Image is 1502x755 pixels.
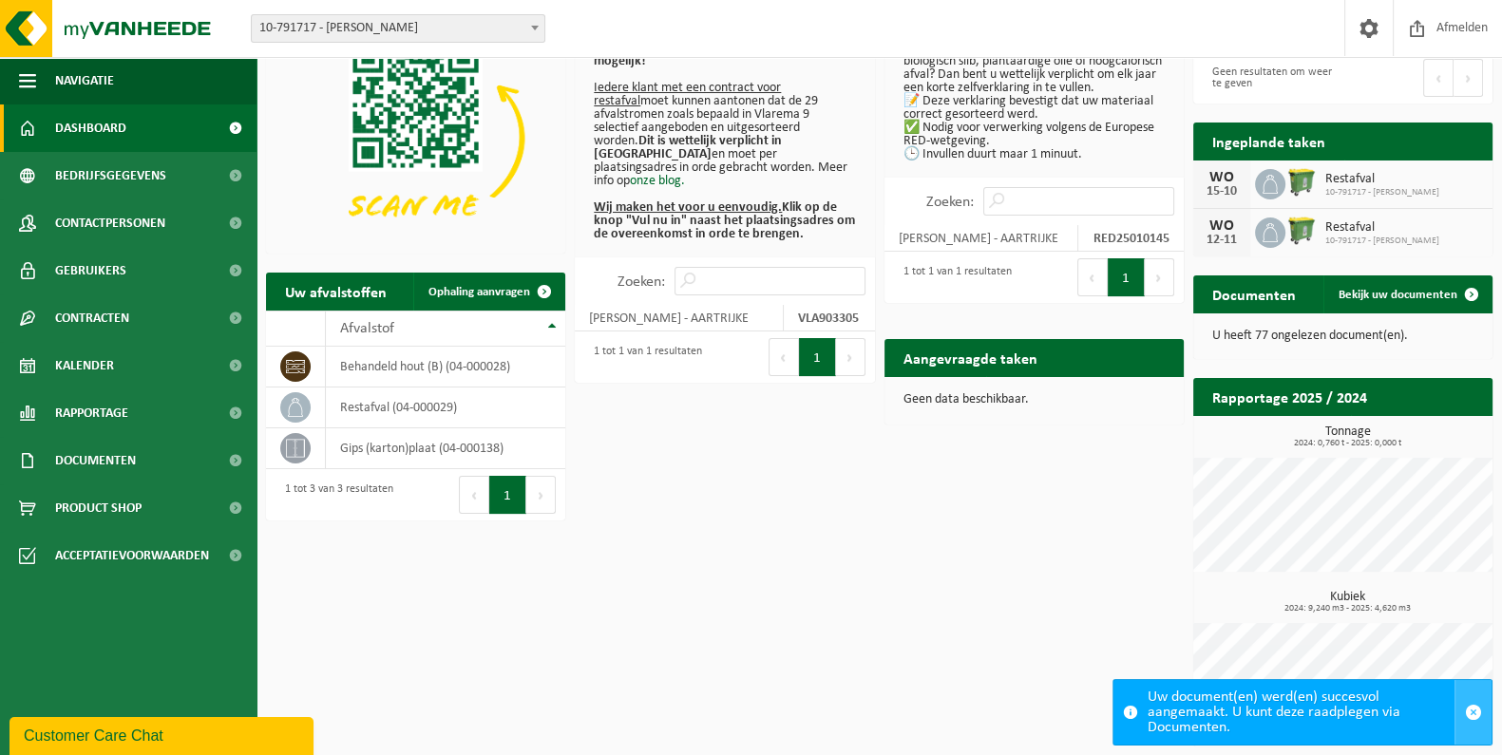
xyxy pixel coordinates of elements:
span: Documenten [55,437,136,484]
button: Previous [769,338,799,376]
button: 1 [799,338,836,376]
button: Next [526,476,556,514]
td: gips (karton)plaat (04-000138) [326,428,566,469]
u: Wij maken het voor u eenvoudig. [594,200,782,215]
span: Dashboard [55,104,126,152]
a: Bekijk uw documenten [1323,275,1491,313]
span: Gebruikers [55,247,126,294]
a: Ophaling aanvragen [413,273,563,311]
button: 1 [1108,258,1145,296]
div: Uw document(en) werd(en) succesvol aangemaakt. U kunt deze raadplegen via Documenten. [1148,680,1454,745]
div: Geen resultaten om weer te geven [1203,57,1334,99]
span: Bedrijfsgegevens [55,152,166,199]
div: 1 tot 1 van 1 resultaten [584,336,702,378]
span: Kalender [55,342,114,389]
u: Iedere klant met een contract voor restafval [594,81,781,108]
td: [PERSON_NAME] - AARTRIJKE [884,225,1079,252]
span: 10-791717 - [PERSON_NAME] [1325,236,1439,247]
b: Klik op de knop "Vul nu in" naast het plaatsingsadres om de overeenkomst in orde te brengen. [594,200,855,241]
h3: Kubiek [1203,591,1492,613]
p: U heeft 77 ongelezen document(en). [1212,330,1473,343]
img: Download de VHEPlus App [266,26,565,250]
div: 1 tot 3 van 3 resultaten [276,474,393,516]
button: 1 [489,476,526,514]
span: Contracten [55,294,129,342]
span: Ophaling aanvragen [428,286,530,298]
b: Dit is wettelijk verplicht in [GEOGRAPHIC_DATA] [594,134,782,161]
span: Contactpersonen [55,199,165,247]
td: behandeld hout (B) (04-000028) [326,347,566,387]
button: Next [1454,59,1483,97]
button: Next [836,338,865,376]
span: 10-791717 - VANDECAVEYE, SIMON - AARTRIJKE [252,15,544,42]
p: Geen data beschikbaar. [903,393,1165,406]
button: Previous [459,476,489,514]
div: 1 tot 1 van 1 resultaten [894,256,1012,298]
strong: VLA903305 [798,311,859,326]
h2: Aangevraagde taken [884,339,1056,376]
span: 10-791717 - [PERSON_NAME] [1325,187,1439,198]
span: Rapportage [55,389,128,437]
h2: Documenten [1193,275,1315,312]
button: Next [1145,258,1174,296]
div: 12-11 [1203,234,1241,247]
span: 10-791717 - VANDECAVEYE, SIMON - AARTRIJKE [251,14,545,43]
div: WO [1203,218,1241,234]
a: Bekijk rapportage [1351,415,1491,453]
p: U heeft afvalstoffen zoals voedingsafval, b-hout, biologisch slib, plantaardige olie of hoogcalor... [903,42,1165,161]
div: WO [1203,170,1241,185]
h2: Ingeplande taken [1193,123,1344,160]
iframe: chat widget [10,713,317,755]
td: restafval (04-000029) [326,387,566,428]
h2: Uw afvalstoffen [266,273,406,310]
h2: Rapportage 2025 / 2024 [1193,378,1386,415]
span: Bekijk uw documenten [1339,289,1457,301]
span: Product Shop [55,484,142,532]
label: Zoeken: [618,274,665,290]
img: WB-0770-HPE-GN-50 [1285,215,1318,247]
td: [PERSON_NAME] - AARTRIJKE [575,305,784,331]
span: Afvalstof [340,321,394,336]
p: moet kunnen aantonen dat de 29 afvalstromen zoals bepaald in Vlarema 9 selectief aangeboden en ui... [594,42,855,241]
span: Navigatie [55,57,114,104]
span: 2024: 9,240 m3 - 2025: 4,620 m3 [1203,604,1492,613]
label: Zoeken: [926,195,974,210]
button: Previous [1077,258,1108,296]
span: Acceptatievoorwaarden [55,532,209,579]
span: Restafval [1325,172,1439,187]
button: Previous [1423,59,1454,97]
span: Restafval [1325,220,1439,236]
a: onze blog. [630,174,685,188]
div: 15-10 [1203,185,1241,198]
strong: RED25010145 [1093,232,1169,246]
span: 2024: 0,760 t - 2025: 0,000 t [1203,439,1492,448]
h3: Tonnage [1203,425,1492,448]
img: WB-0770-HPE-GN-50 [1285,166,1318,198]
